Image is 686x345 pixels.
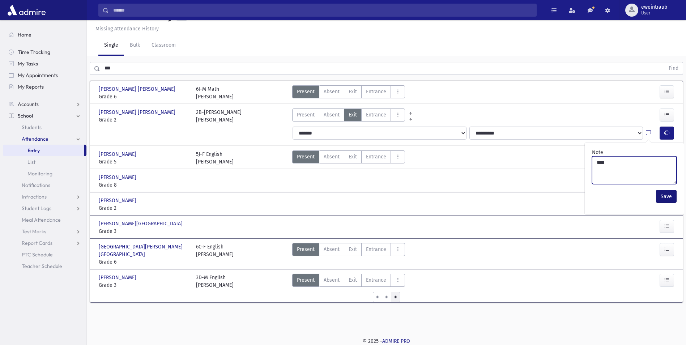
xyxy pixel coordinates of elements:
[656,190,677,203] button: Save
[641,10,667,16] span: User
[98,337,674,345] div: © 2025 -
[3,203,86,214] a: Student Logs
[349,276,357,284] span: Exit
[6,3,47,17] img: AdmirePro
[292,274,405,289] div: AttTypes
[196,85,234,101] div: 6I-M Math [PERSON_NAME]
[22,240,52,246] span: Report Cards
[22,193,47,200] span: Infractions
[324,111,340,119] span: Absent
[22,182,50,188] span: Notifications
[22,205,51,212] span: Student Logs
[99,116,189,124] span: Grade 2
[27,159,35,165] span: List
[196,243,234,266] div: 6C-F English [PERSON_NAME]
[297,111,315,119] span: Present
[349,153,357,161] span: Exit
[99,181,189,189] span: Grade 8
[292,243,405,266] div: AttTypes
[18,72,58,78] span: My Appointments
[324,88,340,95] span: Absent
[18,60,38,67] span: My Tasks
[99,174,138,181] span: [PERSON_NAME]
[99,220,184,227] span: [PERSON_NAME][GEOGRAPHIC_DATA]
[146,35,182,56] a: Classroom
[366,246,386,253] span: Entrance
[196,150,234,166] div: 5J-F English [PERSON_NAME]
[324,153,340,161] span: Absent
[592,149,603,156] label: Note
[3,226,86,237] a: Test Marks
[641,4,667,10] span: eweintraub
[99,274,138,281] span: [PERSON_NAME]
[22,124,42,131] span: Students
[3,69,86,81] a: My Appointments
[27,170,52,177] span: Monitoring
[297,276,315,284] span: Present
[99,227,189,235] span: Grade 3
[99,243,189,258] span: [GEOGRAPHIC_DATA][PERSON_NAME][GEOGRAPHIC_DATA]
[3,110,86,122] a: School
[99,158,189,166] span: Grade 5
[22,263,62,269] span: Teacher Schedule
[196,274,234,289] div: 3D-M English [PERSON_NAME]
[93,26,159,32] a: Missing Attendance History
[3,145,84,156] a: Entry
[366,111,386,119] span: Entrance
[3,156,86,168] a: List
[3,168,86,179] a: Monitoring
[18,31,31,38] span: Home
[196,108,242,124] div: 2B-[PERSON_NAME] [PERSON_NAME]
[3,58,86,69] a: My Tasks
[324,246,340,253] span: Absent
[366,276,386,284] span: Entrance
[99,204,189,212] span: Grade 2
[22,251,53,258] span: PTC Schedule
[3,260,86,272] a: Teacher Schedule
[3,98,86,110] a: Accounts
[99,108,177,116] span: [PERSON_NAME] [PERSON_NAME]
[349,111,357,119] span: Exit
[99,93,189,101] span: Grade 6
[366,153,386,161] span: Entrance
[109,4,536,17] input: Search
[3,214,86,226] a: Meal Attendance
[99,85,177,93] span: [PERSON_NAME] [PERSON_NAME]
[22,136,48,142] span: Attendance
[18,49,50,55] span: Time Tracking
[3,249,86,260] a: PTC Schedule
[18,84,44,90] span: My Reports
[324,276,340,284] span: Absent
[22,228,46,235] span: Test Marks
[27,147,40,154] span: Entry
[18,101,39,107] span: Accounts
[3,122,86,133] a: Students
[292,85,405,101] div: AttTypes
[3,237,86,249] a: Report Cards
[124,35,146,56] a: Bulk
[95,26,159,32] u: Missing Attendance History
[349,246,357,253] span: Exit
[366,88,386,95] span: Entrance
[99,281,189,289] span: Grade 3
[18,112,33,119] span: School
[99,258,189,266] span: Grade 6
[292,150,405,166] div: AttTypes
[99,197,138,204] span: [PERSON_NAME]
[297,88,315,95] span: Present
[3,133,86,145] a: Attendance
[3,81,86,93] a: My Reports
[98,35,124,56] a: Single
[297,153,315,161] span: Present
[22,217,61,223] span: Meal Attendance
[99,150,138,158] span: [PERSON_NAME]
[3,191,86,203] a: Infractions
[349,88,357,95] span: Exit
[3,29,86,41] a: Home
[3,179,86,191] a: Notifications
[664,62,683,74] button: Find
[3,46,86,58] a: Time Tracking
[297,246,315,253] span: Present
[292,108,405,124] div: AttTypes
